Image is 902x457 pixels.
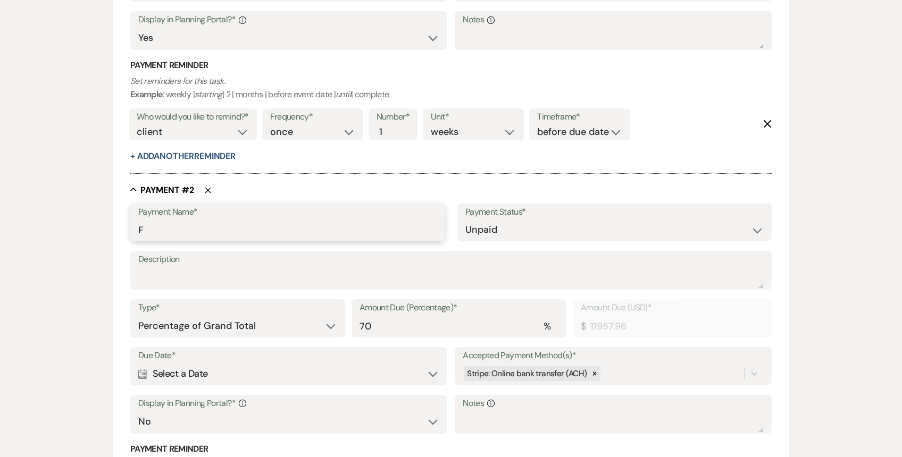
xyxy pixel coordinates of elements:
[195,89,222,100] i: starting
[467,368,587,379] span: Stripe: Online bank transfer (ACH)
[465,205,764,220] label: Payment Status*
[130,89,163,100] b: Example
[336,89,351,100] i: until
[431,109,516,125] label: Unit*
[581,319,586,334] div: $
[360,300,558,316] label: Amount Due (Percentage)*
[138,300,337,316] label: Type*
[270,109,355,125] label: Frequency*
[137,109,249,125] label: Who would you like to remind?*
[463,12,764,28] label: Notes
[377,109,410,125] label: Number*
[130,75,225,87] i: Set reminders for this task.
[130,184,194,195] button: Payment #2
[581,300,764,316] label: Amount Due (USD)*
[138,252,764,267] label: Description
[138,363,439,384] div: Select a Date
[544,319,550,334] div: %
[537,109,622,125] label: Timeframe*
[463,348,764,363] label: Accepted Payment Method(s)*
[130,74,772,101] p: : weekly | | 2 | months | before event date | | complete
[138,396,439,411] label: Display in Planning Portal?*
[138,205,437,220] label: Payment Name*
[138,12,439,28] label: Display in Planning Portal?*
[463,396,764,411] label: Notes
[130,152,236,160] button: + AddAnotherReminder
[138,348,439,363] label: Due Date*
[130,443,772,455] h3: Payment Reminder
[140,184,194,196] h5: Payment # 2
[130,60,772,71] h3: Payment Reminder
